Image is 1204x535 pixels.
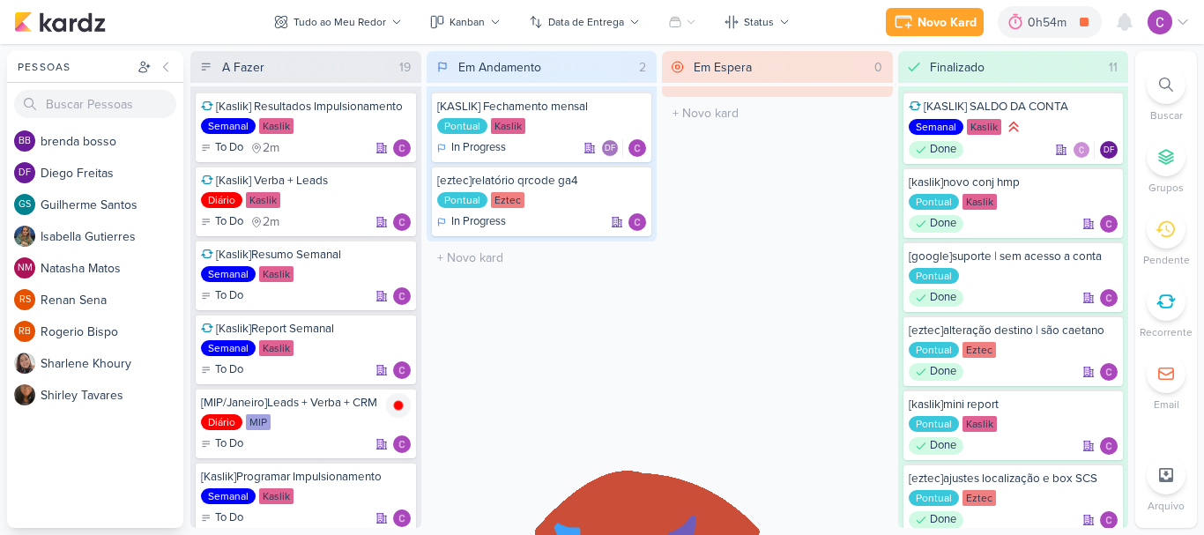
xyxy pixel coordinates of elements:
div: Responsável: Carlos Lima [393,213,411,231]
div: In Progress [437,139,506,157]
p: To Do [215,139,243,157]
div: Kaslik [491,118,525,134]
div: Pontual [909,342,959,358]
div: [MIP/Janeiro]Leads + Verba + CRM [201,395,411,411]
img: Carlos Lima [628,213,646,231]
div: [Kaslik] Resultados Impulsionamento [201,99,411,115]
div: Em Andamento [458,58,541,77]
div: Pontual [437,192,487,208]
div: Kaslik [259,340,294,356]
div: Novo Kard [918,13,977,32]
div: Pontual [909,194,959,210]
p: In Progress [451,139,506,157]
div: Done [909,289,963,307]
p: NM [18,264,33,273]
div: Responsável: Carlos Lima [1100,289,1118,307]
div: Done [909,215,963,233]
p: Grupos [1148,180,1184,196]
div: Diego Freitas [1100,141,1118,159]
div: Responsável: Carlos Lima [628,139,646,157]
div: Responsável: Carlos Lima [1100,437,1118,455]
div: Eztec [962,342,996,358]
span: 2m [263,142,279,154]
img: Isabella Gutierres [14,226,35,247]
img: Carlos Lima [1100,363,1118,381]
input: + Novo kard [665,100,889,126]
p: bb [19,137,31,146]
div: A Fazer [222,58,264,77]
div: Diário [201,192,242,208]
div: Pontual [437,118,487,134]
img: kardz.app [14,11,106,33]
p: To Do [215,287,243,305]
div: 11 [1102,58,1125,77]
div: [eztec]relatório qrcode ga4 [437,173,647,189]
div: In Progress [437,213,506,231]
p: Done [930,363,956,381]
div: Responsável: Carlos Lima [393,435,411,453]
div: [Kaslik]Programar Impulsionamento [201,469,411,485]
div: [KASLIK] Fechamento mensal [437,99,647,115]
div: [google]suporte | sem acesso a conta [909,249,1119,264]
p: In Progress [451,213,506,231]
span: 2m [263,216,279,228]
div: To Do [201,287,243,305]
div: D i e g o F r e i t a s [41,164,183,182]
img: Carlos Lima [393,435,411,453]
div: Finalizado [930,58,985,77]
div: Eztec [491,192,524,208]
div: Guilherme Santos [14,194,35,215]
div: Kaslik [246,192,280,208]
div: [eztec]alteração destino | são caetano [909,323,1119,338]
img: Carlos Lima [1073,141,1090,159]
input: + Novo kard [430,245,654,271]
div: Pessoas [14,59,134,75]
div: Done [909,141,963,159]
div: Done [909,363,963,381]
p: DF [19,168,31,178]
div: último check-in há 2 meses [250,139,279,157]
div: b r e n d a b o s s o [41,132,183,151]
div: Colaboradores: Carlos Lima [1073,141,1095,159]
div: Diego Freitas [14,162,35,183]
p: Arquivo [1148,498,1185,514]
div: Responsável: Carlos Lima [628,213,646,231]
div: Em Espera [694,58,752,77]
div: Responsável: Carlos Lima [1100,215,1118,233]
div: [Kaslik] Verba + Leads [201,173,411,189]
div: MIP [246,414,271,430]
p: Done [930,511,956,529]
img: Carlos Lima [393,287,411,305]
div: Pontual [909,416,959,432]
div: Prioridade Alta [1005,118,1022,136]
div: To Do [201,213,243,231]
div: Semanal [909,119,963,135]
div: [Kaslik]Resumo Semanal [201,247,411,263]
div: To Do [201,361,243,379]
div: brenda bosso [14,130,35,152]
p: To Do [215,213,243,231]
p: Done [930,215,956,233]
img: Carlos Lima [393,139,411,157]
img: tracking [386,393,411,418]
div: R o g e r i o B i s p o [41,323,183,341]
p: DF [1104,146,1114,155]
img: Carlos Lima [1148,10,1172,34]
li: Ctrl + F [1135,65,1197,123]
div: Pontual [909,490,959,506]
div: Eztec [962,490,996,506]
p: GS [19,200,31,210]
div: R e n a n S e n a [41,291,183,309]
img: Shirley Tavares [14,384,35,405]
div: Renan Sena [14,289,35,310]
div: To Do [201,139,243,157]
div: [kaslik]novo conj hmp [909,175,1119,190]
div: Kaslik [259,266,294,282]
div: Kaslik [962,416,997,432]
div: S h i r l e y T a v a r e s [41,386,183,405]
img: Carlos Lima [1100,437,1118,455]
div: I s a b e l l a G u t i e r r e s [41,227,183,246]
img: Carlos Lima [1100,215,1118,233]
p: To Do [215,509,243,527]
p: Done [930,141,956,159]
